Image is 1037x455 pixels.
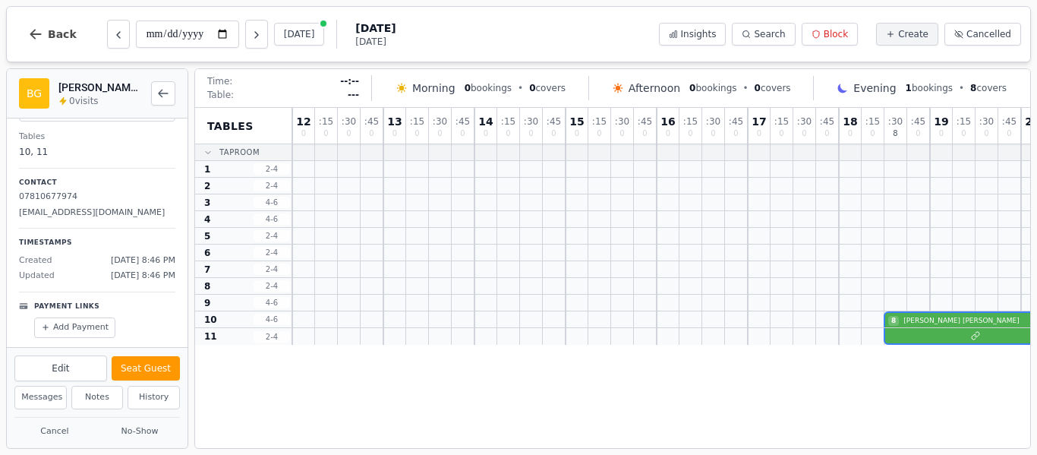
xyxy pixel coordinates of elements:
span: 0 [939,130,944,137]
span: 0 [688,130,692,137]
button: History [128,386,180,409]
button: Seat Guest [112,356,180,381]
span: 18 [843,116,857,127]
span: : 30 [342,117,356,126]
button: Next day [245,20,268,49]
span: 4 - 6 [254,314,290,325]
span: : 15 [957,117,971,126]
span: Back [48,29,77,39]
button: Messages [14,386,67,409]
span: 13 [387,116,402,127]
span: 19 [934,116,948,127]
span: 0 [597,130,601,137]
span: 4 - 6 [254,297,290,308]
span: 4 [204,213,210,226]
span: [DATE] 8:46 PM [111,254,175,267]
span: • [743,82,749,94]
span: 0 [711,130,715,137]
span: 0 [666,130,670,137]
span: 0 [619,130,624,137]
span: 0 [779,130,783,137]
span: Insights [681,28,717,40]
span: 0 [824,130,829,137]
span: 14 [478,116,493,127]
span: 0 [689,83,695,93]
button: Block [802,23,858,46]
span: : 30 [615,117,629,126]
span: 16 [660,116,675,127]
span: : 15 [410,117,424,126]
span: Updated [19,270,55,283]
span: : 15 [501,117,515,126]
span: : 15 [683,117,698,126]
button: Search [732,23,795,46]
span: 0 [848,130,853,137]
span: : 30 [979,117,994,126]
span: Create [898,28,928,40]
span: covers [529,82,566,94]
span: 0 [346,130,351,137]
span: 8 [888,316,899,327]
span: : 45 [547,117,561,126]
span: 0 [870,130,875,137]
button: Insights [659,23,727,46]
span: : 15 [592,117,607,126]
h2: [PERSON_NAME] [PERSON_NAME] [58,80,142,95]
span: 0 [755,83,761,93]
span: 15 [569,116,584,127]
span: bookings [689,82,736,94]
span: 3 [204,197,210,209]
span: 0 visits [69,95,99,107]
span: 11 [204,330,217,343]
span: 0 [733,130,738,137]
span: --:-- [340,75,359,87]
span: 8 [970,83,976,93]
span: 4 - 6 [254,197,290,208]
span: 0 [575,130,579,137]
span: : 15 [319,117,333,126]
span: 4 - 6 [254,213,290,225]
span: 0 [961,130,966,137]
span: : 45 [729,117,743,126]
span: 6 [204,247,210,259]
span: Created [19,254,52,267]
span: 0 [916,130,920,137]
span: : 30 [797,117,812,126]
span: : 45 [820,117,834,126]
span: : 15 [774,117,789,126]
span: [DATE] [355,36,396,48]
span: bookings [465,82,512,94]
span: --- [348,89,359,101]
button: Add Payment [34,318,115,338]
div: BG [19,78,49,109]
span: 0 [465,83,471,93]
p: Timestamps [19,238,175,248]
span: 8 [893,130,897,137]
button: [DATE] [274,23,325,46]
span: 0 [757,130,761,137]
span: 1 [204,163,210,175]
span: Block [824,28,848,40]
button: Cancel [14,422,95,441]
span: : 15 [865,117,880,126]
button: Cancelled [944,23,1021,46]
span: 12 [296,116,310,127]
span: 0 [301,130,306,137]
span: 8 [204,280,210,292]
span: Morning [412,81,455,96]
span: [DATE] 8:46 PM [111,270,175,283]
span: 0 [369,130,374,137]
p: Payment Links [34,302,99,312]
span: 17 [752,116,766,127]
span: 2 - 4 [254,247,290,258]
button: Previous day [107,20,130,49]
span: 0 [460,130,465,137]
span: 0 [984,130,988,137]
button: Back to bookings list [151,81,175,106]
span: 5 [204,230,210,242]
span: : 45 [455,117,470,126]
span: Afternoon [629,81,680,96]
span: covers [755,82,791,94]
span: Cancelled [966,28,1011,40]
span: 2 - 4 [254,163,290,175]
